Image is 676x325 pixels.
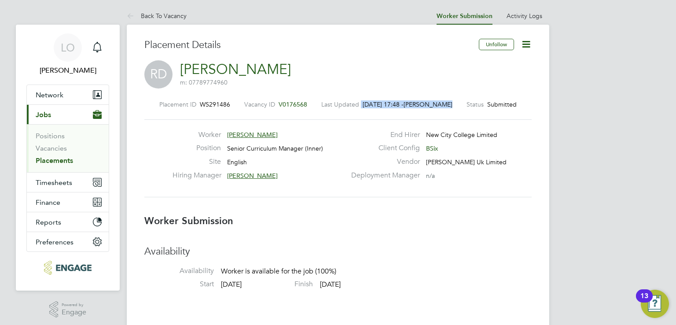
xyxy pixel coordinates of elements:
span: Preferences [36,238,73,246]
label: Vendor [346,157,420,166]
a: Placements [36,156,73,165]
button: Open Resource Center, 13 new notifications [641,290,669,318]
span: n/a [426,172,435,180]
span: Finance [36,198,60,207]
button: Finance [27,192,109,212]
a: Back To Vacancy [127,12,187,20]
label: Availability [144,266,214,276]
span: Worker is available for the job (100%) [221,267,336,276]
span: [DATE] [221,280,242,289]
label: Worker [173,130,221,140]
span: Timesheets [36,178,72,187]
h3: Availability [144,245,532,258]
span: Senior Curriculum Manager (Inner) [227,144,323,152]
span: [PERSON_NAME] [227,172,278,180]
span: New City College Limited [426,131,497,139]
span: V0176568 [279,100,307,108]
h3: Placement Details [144,39,472,52]
span: Jobs [36,111,51,119]
label: Status [467,100,484,108]
label: Site [173,157,221,166]
span: [PERSON_NAME] [404,100,452,108]
a: [PERSON_NAME] [180,61,291,78]
a: LO[PERSON_NAME] [26,33,109,76]
label: Vacancy ID [244,100,275,108]
button: Reports [27,212,109,232]
a: Go to home page [26,261,109,275]
nav: Main navigation [16,25,120,291]
span: Luke O'Neill [26,65,109,76]
label: Client Config [346,144,420,153]
span: Reports [36,218,61,226]
a: Positions [36,132,65,140]
span: [PERSON_NAME] Uk Limited [426,158,507,166]
button: Timesheets [27,173,109,192]
button: Jobs [27,105,109,124]
span: Network [36,91,63,99]
button: Preferences [27,232,109,251]
button: Network [27,85,109,104]
label: Last Updated [321,100,359,108]
label: Start [144,280,214,289]
a: Worker Submission [437,12,492,20]
b: Worker Submission [144,215,233,227]
a: Vacancies [36,144,67,152]
span: [DATE] 17:48 - [363,100,404,108]
label: Placement ID [159,100,196,108]
span: Submitted [487,100,517,108]
label: Position [173,144,221,153]
label: Finish [243,280,313,289]
span: WS291486 [200,100,230,108]
label: End Hirer [346,130,420,140]
span: RD [144,60,173,89]
span: BSix [426,144,438,152]
label: Hiring Manager [173,171,221,180]
img: morganhunt-logo-retina.png [44,261,91,275]
span: [PERSON_NAME] [227,131,278,139]
span: English [227,158,247,166]
label: Deployment Manager [346,171,420,180]
span: m: 07789774960 [180,78,228,86]
a: Activity Logs [507,12,542,20]
div: Jobs [27,124,109,172]
span: LO [61,42,75,53]
a: Powered byEngage [49,301,87,318]
span: Engage [62,309,86,316]
span: [DATE] [320,280,341,289]
div: 13 [640,296,648,307]
button: Unfollow [479,39,514,50]
span: Powered by [62,301,86,309]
